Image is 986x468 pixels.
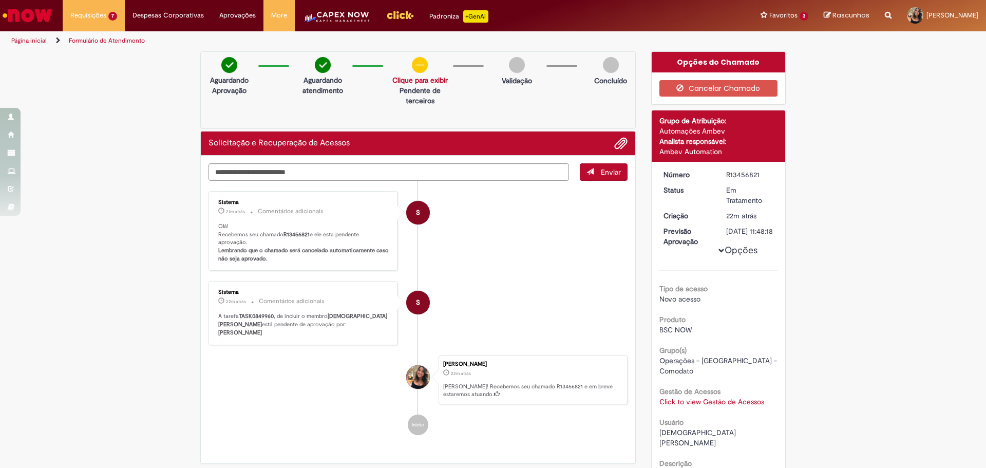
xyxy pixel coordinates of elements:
[412,57,428,73] img: circle-minus.png
[208,139,350,148] h2: Solicitação e Recuperação de Acessos Histórico de tíquete
[283,231,310,238] b: R13456821
[392,85,448,106] p: Pendente de terceiros
[219,10,256,21] span: Aprovações
[659,418,684,427] b: Usuário
[443,361,622,367] div: [PERSON_NAME]
[603,57,619,73] img: img-circle-grey.png
[392,76,448,85] a: Clique para exibir
[208,163,569,181] textarea: Digite sua mensagem aqui...
[218,312,389,336] p: A tarefa , de incluir o membro está pendente de aprovação por:
[580,163,628,181] button: Enviar
[208,181,628,445] ul: Histórico de tíquete
[416,200,420,225] span: S
[659,397,764,406] a: Click to view Gestão de Acessos
[659,294,700,304] span: Novo acesso
[443,383,622,399] p: [PERSON_NAME]! Recebemos seu chamado R13456821 e em breve estaremos atuando.
[726,226,774,236] div: [DATE] 11:48:18
[656,185,719,195] dt: Status
[659,315,686,324] b: Produto
[239,312,274,320] b: TASK0849960
[926,11,978,20] span: [PERSON_NAME]
[11,36,47,45] a: Página inicial
[406,365,430,389] div: Mariana Marques Americo
[652,52,786,72] div: Opções do Chamado
[659,80,778,97] button: Cancelar Chamado
[656,170,719,180] dt: Número
[659,146,778,157] div: Ambev Automation
[659,136,778,146] div: Analista responsável:
[298,75,347,96] p: Aguardando atendimento
[70,10,106,21] span: Requisições
[659,346,687,355] b: Grupo(s)
[302,10,371,31] img: CapexLogo5.png
[218,312,389,328] b: [DEMOGRAPHIC_DATA] [PERSON_NAME]
[416,290,420,315] span: S
[108,12,117,21] span: 7
[258,207,324,216] small: Comentários adicionais
[509,57,525,73] img: img-circle-grey.png
[463,10,488,23] p: +GenAi
[451,370,471,377] span: 22m atrás
[226,209,245,215] time: 28/08/2025 10:48:28
[259,297,325,306] small: Comentários adicionais
[659,428,738,447] span: [DEMOGRAPHIC_DATA] [PERSON_NAME]
[226,298,246,305] span: 22m atrás
[614,137,628,150] button: Adicionar anexos
[502,76,532,86] p: Validação
[1,5,54,26] img: ServiceNow
[406,291,430,314] div: System
[8,31,650,50] ul: Trilhas de página
[726,211,756,220] time: 28/08/2025 10:48:17
[226,209,245,215] span: 21m atrás
[218,222,389,263] p: Olá! Recebemos seu chamado e ele esta pendente aprovação.
[271,10,287,21] span: More
[132,10,204,21] span: Despesas Corporativas
[406,201,430,224] div: System
[315,57,331,73] img: check-circle-green.png
[659,284,708,293] b: Tipo de acesso
[659,116,778,126] div: Grupo de Atribuição:
[218,199,389,205] div: Sistema
[659,325,692,334] span: BSC NOW
[69,36,145,45] a: Formulário de Atendimento
[601,167,621,177] span: Enviar
[659,126,778,136] div: Automações Ambev
[832,10,869,20] span: Rascunhos
[218,289,389,295] div: Sistema
[205,75,253,96] p: Aguardando Aprovação
[659,459,692,468] b: Descrição
[726,170,774,180] div: R13456821
[218,329,262,336] b: [PERSON_NAME]
[769,10,798,21] span: Favoritos
[659,387,720,396] b: Gestão de Acessos
[218,247,390,263] b: Lembrando que o chamado será cancelado automaticamente caso não seja aprovado.
[824,11,869,21] a: Rascunhos
[726,185,774,205] div: Em Tratamento
[429,10,488,23] div: Padroniza
[208,355,628,405] li: Mariana Marques Americo
[726,211,756,220] span: 22m atrás
[451,370,471,377] time: 28/08/2025 10:48:17
[221,57,237,73] img: check-circle-green.png
[386,7,414,23] img: click_logo_yellow_360x200.png
[594,76,627,86] p: Concluído
[226,298,246,305] time: 28/08/2025 10:48:25
[800,12,808,21] span: 3
[656,226,719,247] dt: Previsão Aprovação
[659,356,779,376] span: Operações - [GEOGRAPHIC_DATA] - Comodato
[726,211,774,221] div: 28/08/2025 10:48:17
[656,211,719,221] dt: Criação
